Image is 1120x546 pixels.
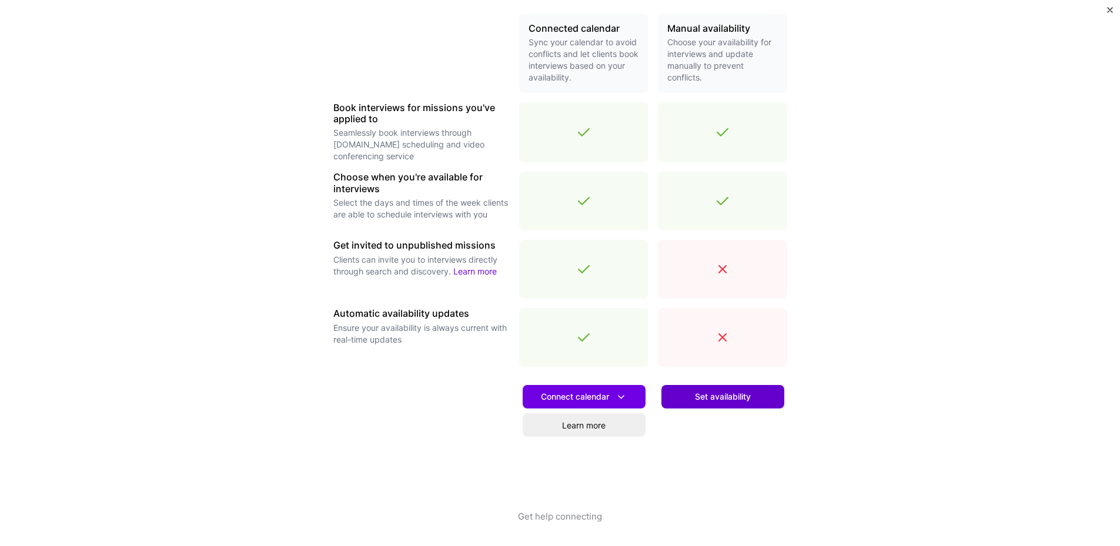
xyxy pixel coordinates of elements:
[333,172,510,194] h3: Choose when you're available for interviews
[453,266,497,276] a: Learn more
[523,385,646,408] button: Connect calendar
[518,510,602,546] button: Get help connecting
[667,36,778,83] p: Choose your availability for interviews and update manually to prevent conflicts.
[541,391,627,403] span: Connect calendar
[695,391,751,403] span: Set availability
[1107,7,1113,19] button: Close
[667,23,778,34] h3: Manual availability
[529,23,639,34] h3: Connected calendar
[333,102,510,125] h3: Book interviews for missions you've applied to
[523,413,646,437] a: Learn more
[333,254,510,277] p: Clients can invite you to interviews directly through search and discovery.
[333,127,510,162] p: Seamlessly book interviews through [DOMAIN_NAME] scheduling and video conferencing service
[333,322,510,346] p: Ensure your availability is always current with real-time updates
[333,197,510,220] p: Select the days and times of the week clients are able to schedule interviews with you
[333,308,510,319] h3: Automatic availability updates
[333,240,510,251] h3: Get invited to unpublished missions
[529,36,639,83] p: Sync your calendar to avoid conflicts and let clients book interviews based on your availability.
[615,391,627,403] i: icon DownArrowWhite
[661,385,784,408] button: Set availability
